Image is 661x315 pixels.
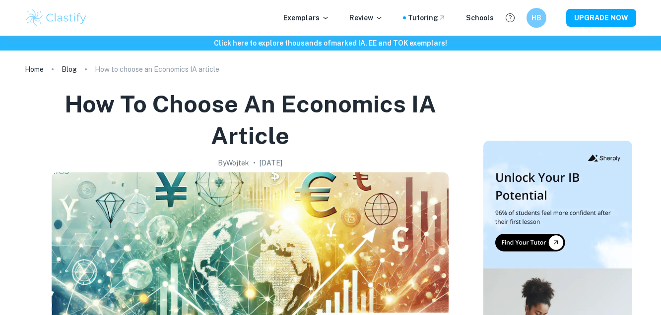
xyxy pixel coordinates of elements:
p: • [253,157,256,168]
h6: Click here to explore thousands of marked IA, EE and TOK exemplars ! [2,38,659,49]
a: Blog [62,62,77,76]
h1: How to choose an Economics IA article [29,88,471,152]
p: Exemplars [283,12,330,23]
button: UPGRADE NOW [566,9,636,27]
h2: [DATE] [260,157,282,168]
a: Home [25,62,44,76]
button: HB [527,8,546,28]
h6: HB [531,12,542,23]
h2: By Wojtek [218,157,249,168]
button: Help and Feedback [502,9,519,26]
p: Review [349,12,383,23]
img: Clastify logo [25,8,88,28]
p: How to choose an Economics IA article [95,64,219,75]
a: Schools [466,12,494,23]
a: Tutoring [408,12,446,23]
